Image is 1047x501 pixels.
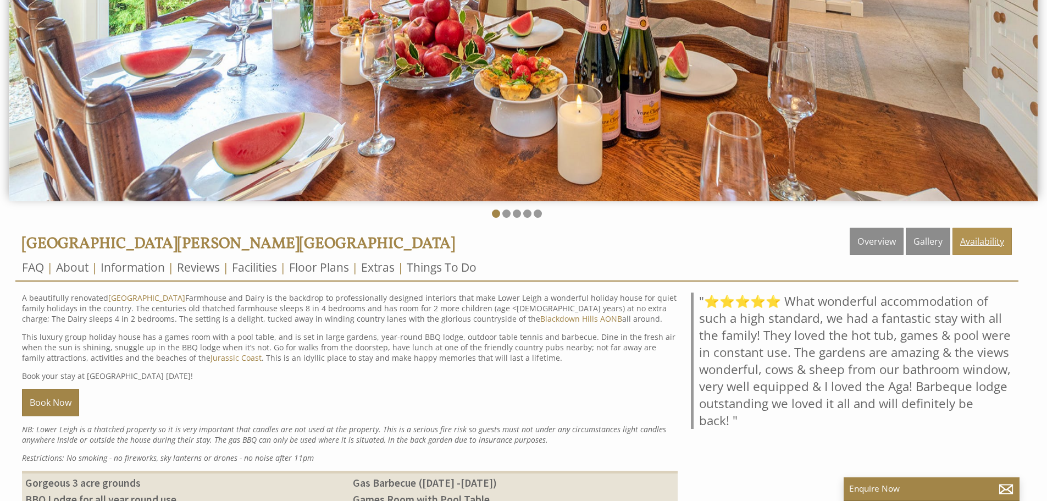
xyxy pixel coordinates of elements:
blockquote: "⭐⭐⭐⭐⭐ What wonderful accommodation of such a high standard, we had a fantastic stay with all the... [691,293,1012,429]
p: Enquire Now [849,483,1014,494]
li: Gas Barbecue ([DATE] -[DATE]) [350,475,677,491]
em: Restrictions: No smoking - no fireworks, sky lanterns or drones - no noise after 11pm [22,453,314,463]
a: FAQ [22,260,44,275]
a: Book Now [22,389,79,416]
p: Book your stay at [GEOGRAPHIC_DATA] [DATE]! [22,371,678,381]
a: Information [101,260,165,275]
p: This luxury group holiday house has a games room with a pool table, and is set in large gardens, ... [22,332,678,363]
a: Gallery [906,228,950,255]
a: About [56,260,88,275]
a: [GEOGRAPHIC_DATA] [108,293,185,303]
a: Jurassic Coast [210,353,262,363]
a: Overview [850,228,904,255]
em: NB: Lower Leigh is a thatched property so it is very important that candles are not used at the p... [22,424,666,445]
a: Reviews [177,260,220,275]
a: Facilities [232,260,277,275]
li: Gorgeous 3 acre grounds [22,475,350,491]
a: Floor Plans [289,260,349,275]
p: A beautifully renovated Farmhouse and Dairy is the backdrop to professionally designed interiors ... [22,293,678,324]
a: Extras [361,260,395,275]
a: Availability [952,228,1012,255]
a: Blackdown Hills AONB [540,313,622,324]
a: Things To Do [407,260,477,275]
a: [GEOGRAPHIC_DATA][PERSON_NAME][GEOGRAPHIC_DATA] [22,233,455,255]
